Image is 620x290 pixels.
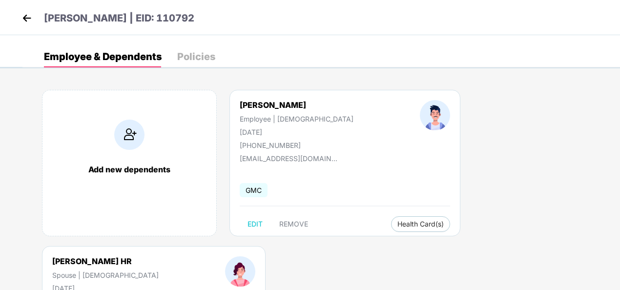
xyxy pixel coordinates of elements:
button: Health Card(s) [391,216,450,232]
img: addIcon [114,120,145,150]
button: REMOVE [271,216,316,232]
span: EDIT [248,220,263,228]
div: [EMAIL_ADDRESS][DOMAIN_NAME] [240,154,337,163]
div: Employee & Dependents [44,52,162,62]
div: Policies [177,52,215,62]
span: REMOVE [279,220,308,228]
img: profileImage [225,256,255,287]
div: [PHONE_NUMBER] [240,141,353,149]
div: Spouse | [DEMOGRAPHIC_DATA] [52,271,159,279]
div: [PERSON_NAME] HR [52,256,159,266]
img: back [20,11,34,25]
span: Health Card(s) [397,222,444,227]
button: EDIT [240,216,270,232]
div: Employee | [DEMOGRAPHIC_DATA] [240,115,353,123]
img: profileImage [420,100,450,130]
div: Add new dependents [52,165,207,174]
div: [PERSON_NAME] [240,100,353,110]
div: [DATE] [240,128,353,136]
p: [PERSON_NAME] | EID: 110792 [44,11,194,26]
span: GMC [240,183,268,197]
